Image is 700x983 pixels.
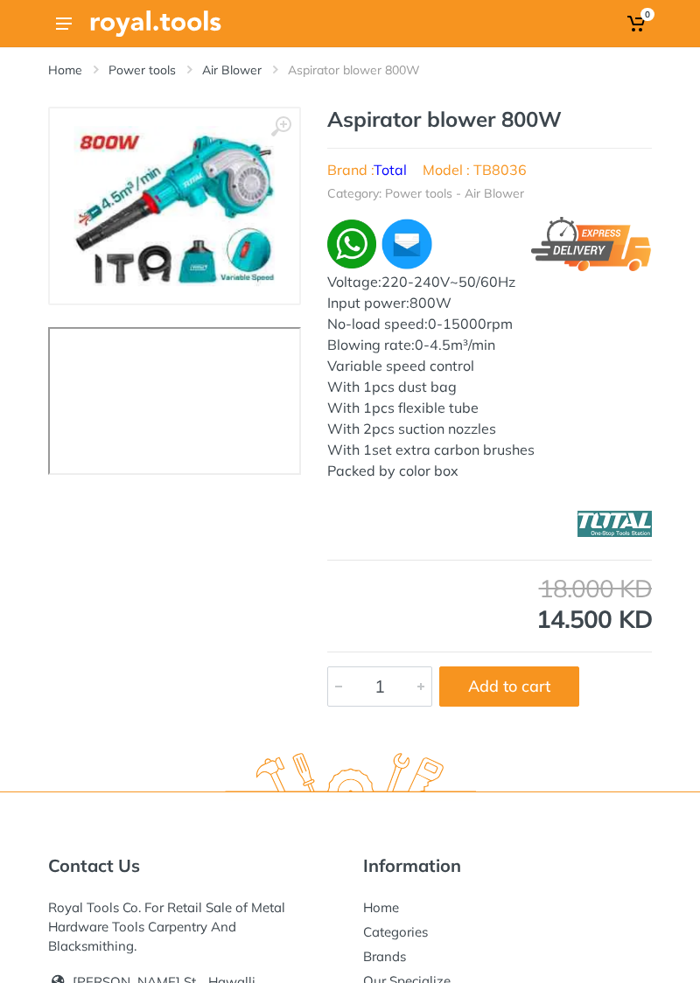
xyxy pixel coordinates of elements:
img: wa.webp [327,220,376,268]
img: Royal Tools - Aspirator blower 800W [74,126,275,286]
img: Royal Tools Logo [90,10,221,37]
a: Home [363,899,399,916]
li: Brand : [327,159,407,180]
div: Voltage:220-240V~50/60Hz Input power:800W No-load speed:0-15000rpm Blowing rate:0-4.5m³/min Varia... [327,271,652,502]
li: Model : TB8036 [423,159,527,180]
div: Royal Tools Co. For Retail Sale of Metal Hardware Tools Carpentry And Blacksmithing. [48,898,337,956]
nav: breadcrumb [48,61,652,79]
h5: Information [363,855,652,876]
button: Add to cart [439,666,579,707]
img: royal.tools Logo [225,753,476,801]
a: Brands [363,948,406,965]
img: Total [577,502,652,546]
li: Aspirator blower 800W [288,61,446,79]
a: 0 [623,8,652,39]
div: 14.500 KD [327,576,652,638]
h1: Aspirator blower 800W [327,107,652,132]
img: ma.webp [380,217,434,271]
img: express.png [531,217,652,271]
a: Categories [363,924,428,940]
h5: Contact Us [48,855,337,876]
span: 0 [640,8,654,21]
a: Home [48,61,82,79]
a: Total [374,161,407,178]
li: Category: Power tools - Air Blower [327,185,524,203]
a: Air Blower [202,61,262,79]
div: 18.000 KD [327,576,652,601]
a: Power tools [108,61,176,79]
